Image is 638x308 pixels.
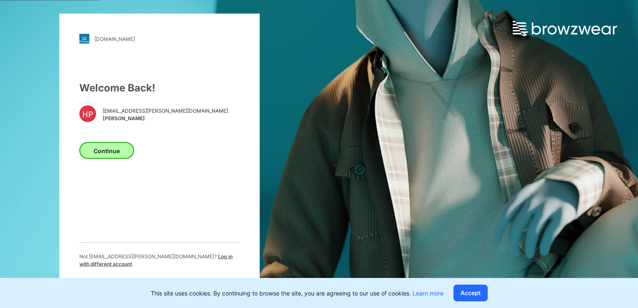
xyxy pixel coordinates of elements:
[79,253,240,268] p: Not [EMAIL_ADDRESS][PERSON_NAME][DOMAIN_NAME] ?
[79,81,240,96] div: Welcome Back!
[79,106,96,122] div: HP
[103,107,228,114] span: [EMAIL_ADDRESS][PERSON_NAME][DOMAIN_NAME]
[103,114,228,122] span: [PERSON_NAME]
[513,21,617,36] img: browzwear-logo.e42bd6dac1945053ebaf764b6aa21510.svg
[79,34,240,44] a: [DOMAIN_NAME]
[94,35,135,42] div: [DOMAIN_NAME]
[79,142,134,159] button: Continue
[151,289,443,298] p: This site uses cookies. By continuing to browse the site, you are agreeing to our use of cookies.
[413,290,443,297] a: Learn more
[79,34,89,44] img: stylezone-logo.562084cfcfab977791bfbf7441f1a819.svg
[453,285,488,301] button: Accept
